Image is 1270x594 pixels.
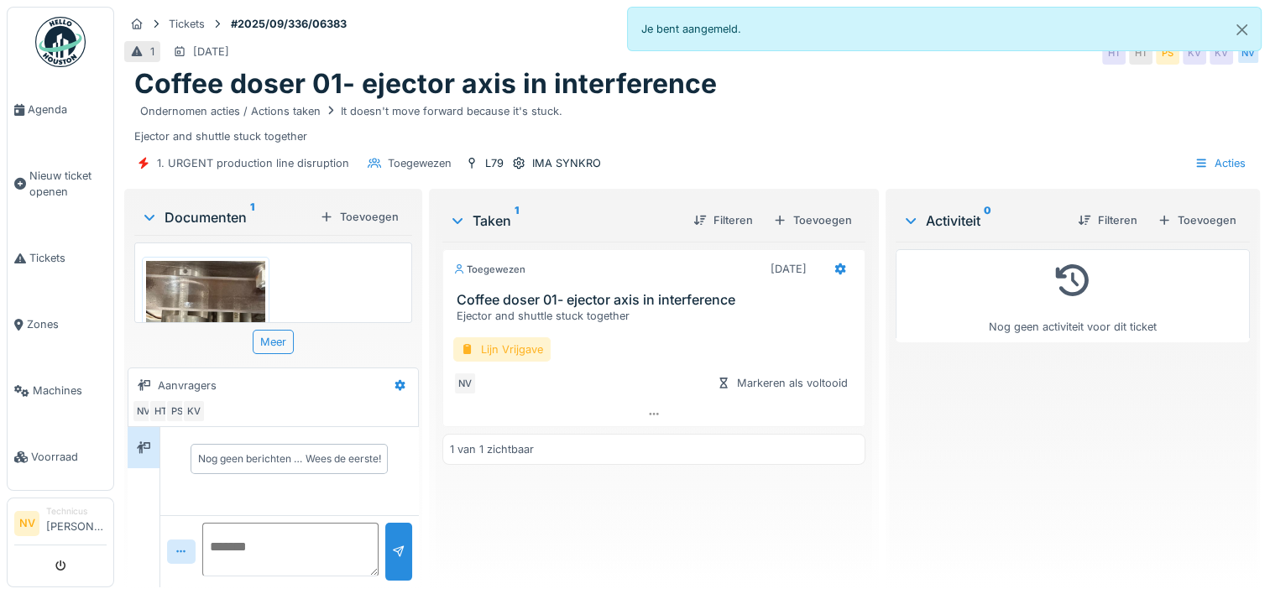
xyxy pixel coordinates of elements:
[8,357,113,424] a: Machines
[313,206,405,228] div: Toevoegen
[157,155,349,171] div: 1. URGENT production line disruption
[31,449,107,465] span: Voorraad
[515,211,519,231] sup: 1
[134,101,1250,144] div: Ejector and shuttle stuck together
[140,103,562,119] div: Ondernomen acties / Actions taken It doesn't move forward because it's stuck.
[687,209,760,232] div: Filteren
[1210,41,1233,65] div: KV
[141,207,313,227] div: Documenten
[46,505,107,541] li: [PERSON_NAME]
[1156,41,1179,65] div: PS
[457,292,858,308] h3: Coffee doser 01- ejector axis in interference
[449,211,680,231] div: Taken
[8,76,113,143] a: Agenda
[984,211,991,231] sup: 0
[182,399,206,423] div: KV
[902,211,1064,231] div: Activiteit
[158,378,217,393] div: Aanvragers
[150,44,154,60] div: 1
[453,337,551,362] div: Lijn Vrijgave
[450,441,534,457] div: 1 van 1 zichtbaar
[532,155,601,171] div: IMA SYNKRO
[165,399,189,423] div: PS
[35,17,86,67] img: Badge_color-CXgf-gQk.svg
[8,143,113,225] a: Nieuw ticket openen
[14,505,107,545] a: NV Technicus[PERSON_NAME]
[169,16,205,32] div: Tickets
[388,155,452,171] div: Toegewezen
[193,44,229,60] div: [DATE]
[1183,41,1206,65] div: KV
[250,207,254,227] sup: 1
[710,372,855,394] div: Markeren als voltooid
[149,399,172,423] div: HT
[766,209,859,232] div: Toevoegen
[132,399,155,423] div: NV
[134,68,717,100] h1: Coffee doser 01- ejector axis in interference
[8,225,113,291] a: Tickets
[1071,209,1144,232] div: Filteren
[46,505,107,518] div: Technicus
[627,7,1262,51] div: Je bent aangemeld.
[14,511,39,536] li: NV
[1223,8,1261,52] button: Close
[8,424,113,490] a: Voorraad
[771,261,807,277] div: [DATE]
[29,168,107,200] span: Nieuw ticket openen
[1129,41,1152,65] div: HT
[29,250,107,266] span: Tickets
[28,102,107,117] span: Agenda
[485,155,504,171] div: L79
[146,261,265,420] img: 1czwigc7xeujolho7612f2mi7irk
[198,451,380,466] div: Nog geen berichten … Wees de eerste!
[907,257,1239,335] div: Nog geen activiteit voor dit ticket
[1102,41,1126,65] div: HT
[1236,41,1260,65] div: NV
[457,308,858,324] div: Ejector and shuttle stuck together
[33,383,107,399] span: Machines
[27,316,107,332] span: Zones
[453,263,525,277] div: Toegewezen
[1151,209,1243,232] div: Toevoegen
[8,291,113,357] a: Zones
[453,372,477,395] div: NV
[224,16,353,32] strong: #2025/09/336/06383
[253,330,294,354] div: Meer
[1187,151,1253,175] div: Acties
